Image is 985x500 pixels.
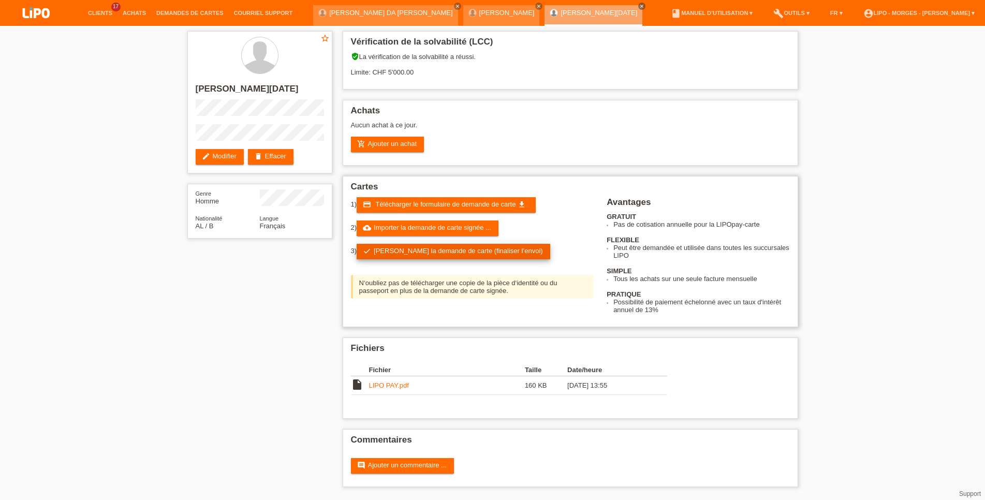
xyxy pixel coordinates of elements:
a: editModifier [196,149,244,165]
a: check[PERSON_NAME] la demande de carte (finaliser l’envoi) [357,244,550,259]
i: insert_drive_file [351,378,363,391]
span: Albanie / B / 01.01.2000 [196,222,214,230]
h2: Avantages [607,197,789,213]
b: PRATIQUE [607,290,641,298]
li: Peut être demandée et utilisée dans toutes les succursales LIPO [613,244,789,259]
div: 3) [351,244,594,259]
h2: Vérification de la solvabilité (LCC) [351,37,790,52]
a: close [535,3,542,10]
a: [PERSON_NAME][DATE] [561,9,637,17]
i: cloud_upload [363,224,371,232]
a: deleteEffacer [248,149,293,165]
i: close [639,4,644,9]
div: Homme [196,189,260,205]
span: Télécharger le formulaire de demande de carte [375,200,516,208]
div: N‘oubliez pas de télécharger une copie de la pièce d‘identité ou du passeport en plus de la deman... [351,275,594,299]
span: Langue [260,215,279,222]
i: verified_user [351,52,359,61]
i: book [671,8,681,19]
div: 1) [351,197,594,213]
li: Pas de cotisation annuelle pour la LIPOpay-carte [613,220,789,228]
b: FLEXIBLE [607,236,639,244]
h2: Achats [351,106,790,121]
b: SIMPLE [607,267,631,275]
i: comment [357,461,365,469]
a: close [454,3,461,10]
a: Support [959,490,981,497]
i: get_app [518,200,526,209]
i: star_border [320,34,330,43]
b: GRATUIT [607,213,636,220]
i: account_circle [863,8,874,19]
i: add_shopping_cart [357,140,365,148]
i: delete [254,152,262,160]
a: FR ▾ [825,10,848,16]
a: [PERSON_NAME] [479,9,535,17]
a: account_circleLIPO - Morges - [PERSON_NAME] ▾ [858,10,980,16]
a: add_shopping_cartAjouter un achat [351,137,424,152]
h2: Fichiers [351,343,790,359]
td: 160 KB [525,376,567,395]
a: Courriel Support [229,10,298,16]
h2: [PERSON_NAME][DATE] [196,84,324,99]
h2: Cartes [351,182,790,197]
th: Date/heure [567,364,652,376]
li: Possibilité de paiement échelonné avec un taux d'intérêt annuel de 13% [613,298,789,314]
i: edit [202,152,210,160]
i: close [536,4,541,9]
span: Genre [196,190,212,197]
a: close [638,3,645,10]
li: Tous les achats sur une seule facture mensuelle [613,275,789,283]
i: build [773,8,784,19]
i: credit_card [363,200,371,209]
span: Français [260,222,286,230]
a: commentAjouter un commentaire ... [351,458,454,474]
th: Taille [525,364,567,376]
a: credit_card Télécharger le formulaire de demande de carte get_app [357,197,536,213]
div: La vérification de la solvabilité a réussi. Limite: CHF 5'000.00 [351,52,790,84]
a: LIPO pay [10,21,62,29]
th: Fichier [369,364,525,376]
h2: Commentaires [351,435,790,450]
td: [DATE] 13:55 [567,376,652,395]
a: bookManuel d’utilisation ▾ [666,10,758,16]
a: Clients [83,10,117,16]
span: Nationalité [196,215,223,222]
div: Aucun achat à ce jour. [351,121,790,137]
a: star_border [320,34,330,45]
a: cloud_uploadImporter la demande de carte signée ... [357,220,498,236]
i: check [363,247,371,255]
a: [PERSON_NAME] DA [PERSON_NAME] [329,9,452,17]
a: LIPO PAY.pdf [369,381,409,389]
i: close [455,4,460,9]
a: Demandes de cartes [151,10,229,16]
a: buildOutils ▾ [768,10,814,16]
a: Achats [117,10,151,16]
span: 17 [111,3,121,11]
div: 2) [351,220,594,236]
